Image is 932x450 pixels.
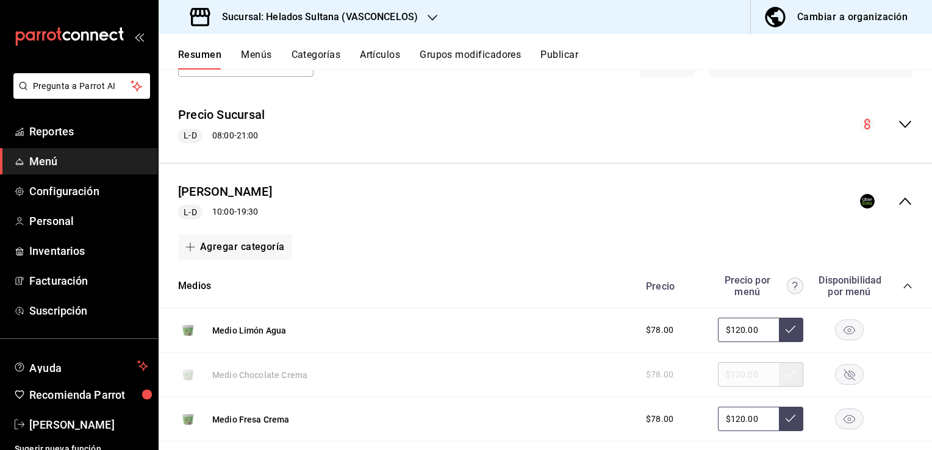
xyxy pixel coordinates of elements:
span: Ayuda [29,359,132,373]
img: Preview [178,409,198,429]
span: Inventarios [29,243,148,259]
span: $78.00 [646,413,673,426]
button: collapse-category-row [903,281,912,291]
div: Precio [634,280,712,292]
span: [PERSON_NAME] [29,416,148,433]
button: open_drawer_menu [134,32,144,41]
button: Grupos modificadores [420,49,521,70]
button: Agregar categoría [178,234,292,260]
div: Precio por menú [718,274,803,298]
img: Preview [178,320,198,340]
span: L-D [179,206,201,219]
button: Pregunta a Parrot AI [13,73,150,99]
span: Suscripción [29,302,148,319]
div: collapse-menu-row [159,96,932,153]
div: 10:00 - 19:30 [178,205,272,220]
input: Sin ajuste [718,407,779,431]
span: Configuración [29,183,148,199]
span: L-D [179,129,201,142]
button: Medios [178,279,211,293]
button: Publicar [540,49,578,70]
span: Recomienda Parrot [29,387,148,403]
span: Menú [29,153,148,170]
button: Artículos [360,49,400,70]
span: Pregunta a Parrot AI [33,80,131,93]
span: Reportes [29,123,148,140]
button: Menús [241,49,271,70]
span: $78.00 [646,324,673,337]
div: 08:00 - 21:00 [178,129,265,143]
button: Medio Limón Agua [212,324,286,337]
span: Facturación [29,273,148,289]
button: Resumen [178,49,221,70]
a: Pregunta a Parrot AI [9,88,150,101]
button: Medio Fresa Crema [212,413,290,426]
div: navigation tabs [178,49,932,70]
h3: Sucursal: Helados Sultana (VASCONCELOS) [212,10,418,24]
button: [PERSON_NAME] [178,183,272,201]
button: Categorías [292,49,341,70]
span: Personal [29,213,148,229]
div: Cambiar a organización [797,9,908,26]
div: Disponibilidad por menú [819,274,880,298]
input: Sin ajuste [718,318,779,342]
button: Precio Sucursal [178,106,265,124]
div: collapse-menu-row [159,173,932,230]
